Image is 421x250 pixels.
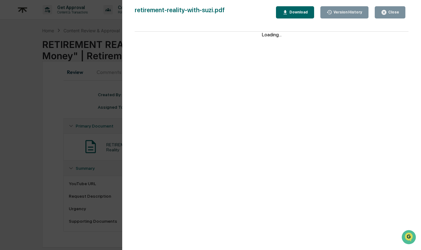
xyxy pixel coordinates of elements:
button: Download [276,6,314,18]
div: Start new chat [21,48,103,54]
img: 1746055101610-c473b297-6a78-478c-a979-82029cc54cd1 [6,48,18,59]
div: Version History [332,10,362,14]
a: 🗄️Attestations [43,76,80,88]
span: Attestations [52,79,78,85]
span: Data Lookup [13,91,39,97]
button: Close [375,6,405,18]
div: 🖐️ [6,80,11,85]
button: Version History [320,6,369,18]
a: Powered byPylon [44,106,76,111]
span: Pylon [62,106,76,111]
iframe: Open customer support [401,229,418,246]
div: 🗄️ [45,80,50,85]
div: 🔎 [6,91,11,96]
p: How can we help? [6,13,114,23]
div: We're available if you need us! [21,54,79,59]
span: Loading... [262,32,282,38]
a: 🖐️Preclearance [4,76,43,88]
a: 🔎Data Lookup [4,88,42,100]
div: retirement-reality-with-suzi.pdf [135,6,225,18]
div: Close [387,10,399,14]
button: Start new chat [106,50,114,57]
span: Preclearance [13,79,40,85]
div: Download [288,10,308,14]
